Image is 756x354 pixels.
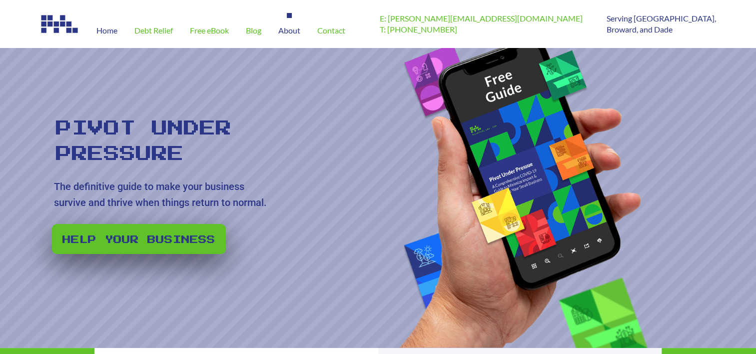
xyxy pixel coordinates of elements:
a: T: [PHONE_NUMBER] [380,24,457,34]
span: About [278,26,300,34]
span: Debt Relief [134,26,173,34]
a: E: [PERSON_NAME][EMAIL_ADDRESS][DOMAIN_NAME] [380,13,583,23]
img: Image [40,13,80,35]
a: Debt Relief [126,13,181,48]
a: Free eBook [181,13,237,48]
a: Contact [309,13,354,48]
span: Home [96,26,117,34]
a: Blog [237,13,270,48]
p: Serving [GEOGRAPHIC_DATA], Broward, and Dade [607,13,716,35]
rs-layer: The definitive guide to make your business survive and thrive when things return to normal. [54,178,274,210]
a: About [270,13,309,48]
a: Home [88,13,126,48]
span: Blog [246,26,261,34]
span: Contact [317,26,345,34]
a: Help your business [52,224,226,254]
span: Free eBook [190,26,229,34]
rs-layer: Pivot Under Pressure [56,116,244,167]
